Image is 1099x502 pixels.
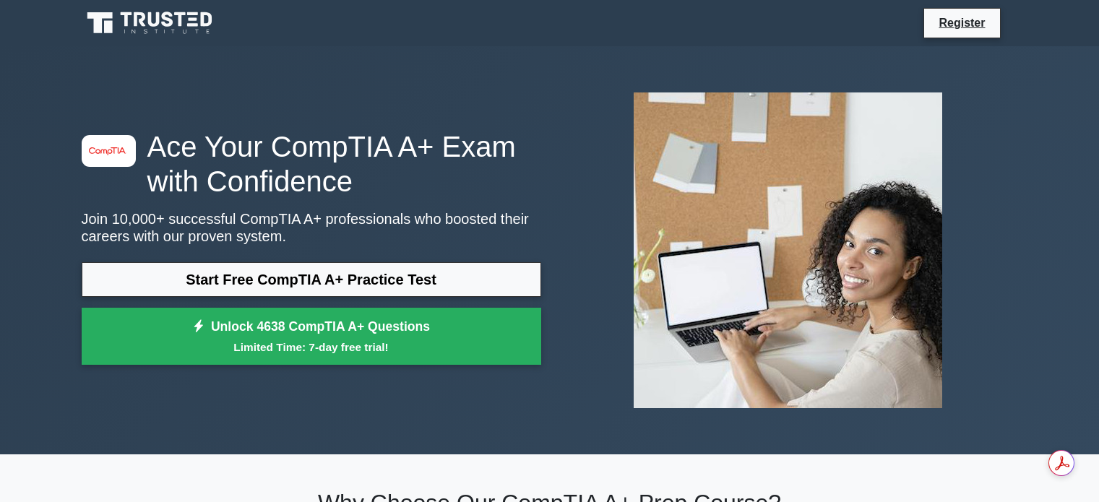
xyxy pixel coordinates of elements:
[82,129,541,199] h1: Ace Your CompTIA A+ Exam with Confidence
[100,339,523,355] small: Limited Time: 7-day free trial!
[82,308,541,365] a: Unlock 4638 CompTIA A+ QuestionsLimited Time: 7-day free trial!
[930,14,994,32] a: Register
[82,262,541,297] a: Start Free CompTIA A+ Practice Test
[82,210,541,245] p: Join 10,000+ successful CompTIA A+ professionals who boosted their careers with our proven system.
